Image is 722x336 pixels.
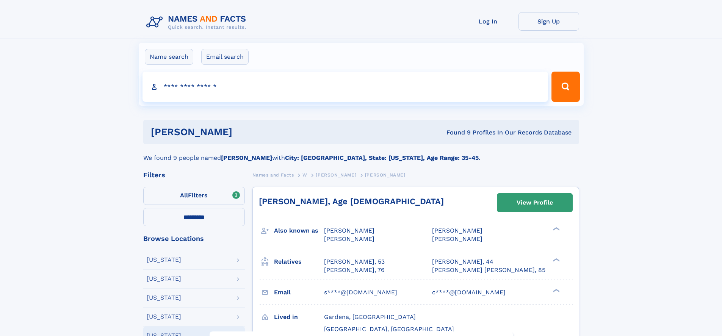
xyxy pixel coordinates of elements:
[324,266,385,274] a: [PERSON_NAME], 76
[143,187,245,205] label: Filters
[252,170,294,180] a: Names and Facts
[316,170,356,180] a: [PERSON_NAME]
[551,288,560,293] div: ❯
[324,235,374,242] span: [PERSON_NAME]
[143,12,252,33] img: Logo Names and Facts
[201,49,249,65] label: Email search
[274,286,324,299] h3: Email
[147,257,181,263] div: [US_STATE]
[143,72,548,102] input: search input
[458,12,518,31] a: Log In
[324,325,454,333] span: [GEOGRAPHIC_DATA], [GEOGRAPHIC_DATA]
[432,227,482,234] span: [PERSON_NAME]
[432,266,545,274] a: [PERSON_NAME] [PERSON_NAME], 85
[143,172,245,178] div: Filters
[302,170,307,180] a: W
[145,49,193,65] label: Name search
[274,311,324,323] h3: Lived in
[143,144,579,163] div: We found 9 people named with .
[147,314,181,320] div: [US_STATE]
[551,257,560,262] div: ❯
[432,235,482,242] span: [PERSON_NAME]
[151,127,340,137] h1: [PERSON_NAME]
[551,227,560,231] div: ❯
[324,258,385,266] a: [PERSON_NAME], 53
[497,194,572,212] a: View Profile
[180,192,188,199] span: All
[143,235,245,242] div: Browse Locations
[432,258,493,266] a: [PERSON_NAME], 44
[518,12,579,31] a: Sign Up
[147,276,181,282] div: [US_STATE]
[324,313,416,320] span: Gardena, [GEOGRAPHIC_DATA]
[517,194,553,211] div: View Profile
[147,295,181,301] div: [US_STATE]
[302,172,307,178] span: W
[259,197,444,206] a: [PERSON_NAME], Age [DEMOGRAPHIC_DATA]
[339,128,572,137] div: Found 9 Profiles In Our Records Database
[324,227,374,234] span: [PERSON_NAME]
[365,172,406,178] span: [PERSON_NAME]
[221,154,272,161] b: [PERSON_NAME]
[274,255,324,268] h3: Relatives
[285,154,479,161] b: City: [GEOGRAPHIC_DATA], State: [US_STATE], Age Range: 35-45
[274,224,324,237] h3: Also known as
[551,72,579,102] button: Search Button
[316,172,356,178] span: [PERSON_NAME]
